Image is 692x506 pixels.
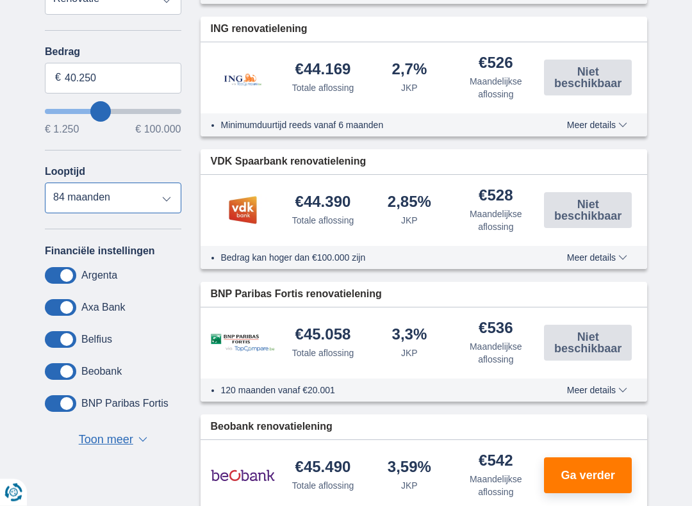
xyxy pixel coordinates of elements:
div: 3,3% [392,327,427,345]
button: Niet beschikbaar [544,60,632,96]
div: €528 [479,188,513,206]
div: Totale aflossing [292,347,354,360]
label: Axa Bank [81,302,125,314]
button: Meer details [557,386,637,396]
span: Ga verder [561,470,615,482]
div: €44.390 [295,195,351,212]
span: Meer details [567,121,627,130]
label: Looptijd [45,167,85,178]
button: Niet beschikbaar [544,325,632,361]
label: Belfius [81,334,112,346]
li: Minimumduurtijd reeds vanaf 6 maanden [221,119,540,132]
button: Ga verder [544,458,632,494]
span: Toon meer [79,432,133,449]
div: €526 [479,56,513,73]
img: product.pl.alt ING [211,57,275,100]
span: Beobank renovatielening [211,420,333,435]
div: Maandelijkse aflossing [457,76,534,101]
span: Niet beschikbaar [548,67,628,90]
div: Totale aflossing [292,215,354,227]
button: Niet beschikbaar [544,193,632,229]
span: ▼ [138,437,147,443]
span: Niet beschikbaar [548,199,628,222]
div: JKP [401,347,418,360]
span: € [55,71,61,86]
label: Argenta [81,270,117,282]
img: product.pl.alt VDK bank [211,195,275,227]
span: VDK Spaarbank renovatielening [211,155,367,170]
div: Totale aflossing [292,82,354,95]
div: Maandelijkse aflossing [457,341,534,366]
button: Meer details [557,253,637,263]
span: € 100.000 [135,125,181,135]
span: Niet beschikbaar [548,332,628,355]
div: €44.169 [295,62,351,79]
div: €45.490 [295,460,351,477]
label: BNP Paribas Fortis [81,398,169,410]
span: Meer details [567,386,627,395]
img: product.pl.alt BNP Paribas Fortis [211,334,275,353]
span: € 1.250 [45,125,79,135]
div: 2,85% [388,195,431,212]
img: product.pl.alt Beobank [211,460,275,492]
div: Maandelijkse aflossing [457,208,534,234]
div: JKP [401,215,418,227]
span: BNP Paribas Fortis renovatielening [211,288,382,302]
button: Toon meer ▼ [75,432,151,450]
div: €542 [479,453,513,471]
div: Totale aflossing [292,480,354,493]
div: €45.058 [295,327,351,345]
div: €536 [479,321,513,338]
span: ING renovatielening [211,22,308,37]
div: JKP [401,480,418,493]
li: 120 maanden vanaf €20.001 [221,384,540,397]
li: Bedrag kan hoger dan €100.000 zijn [221,252,540,265]
div: JKP [401,82,418,95]
div: Maandelijkse aflossing [457,473,534,499]
div: 3,59% [388,460,431,477]
div: 2,7% [392,62,427,79]
button: Meer details [557,120,637,131]
label: Bedrag [45,47,181,58]
label: Financiële instellingen [45,246,155,257]
span: Meer details [567,254,627,263]
label: Beobank [81,366,122,378]
input: wantToBorrow [45,110,181,115]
